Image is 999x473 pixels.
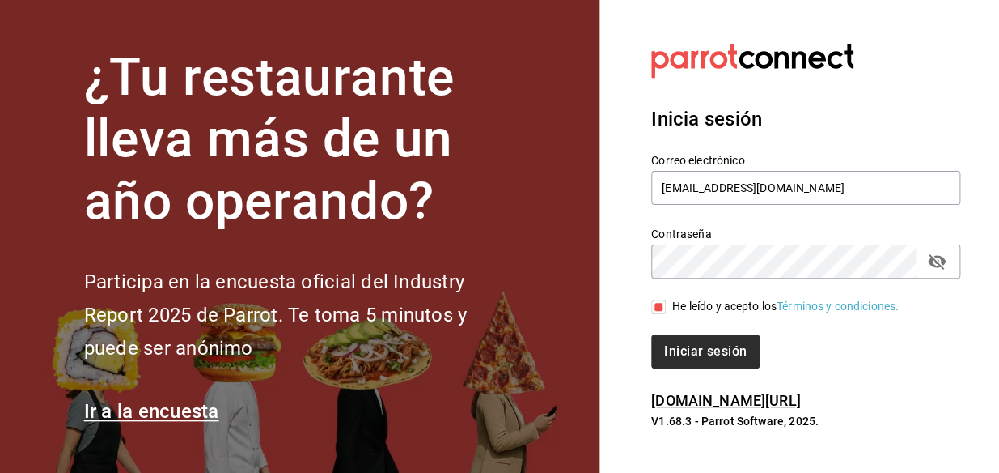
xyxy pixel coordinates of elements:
[651,228,960,239] label: Contraseña
[651,335,760,369] button: Iniciar sesión
[651,392,800,409] a: [DOMAIN_NAME][URL]
[651,171,960,205] input: Ingresa tu correo electrónico
[651,154,960,165] label: Correo electrónico
[84,47,521,233] h1: ¿Tu restaurante lleva más de un año operando?
[923,248,950,275] button: passwordField
[84,266,521,364] h2: Participa en la encuesta oficial del Industry Report 2025 de Parrot. Te toma 5 minutos y puede se...
[777,300,899,313] a: Términos y condiciones.
[672,298,899,315] div: He leído y acepto los
[84,400,219,423] a: Ir a la encuesta
[651,104,960,134] h3: Inicia sesión
[651,413,960,429] p: V1.68.3 - Parrot Software, 2025.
